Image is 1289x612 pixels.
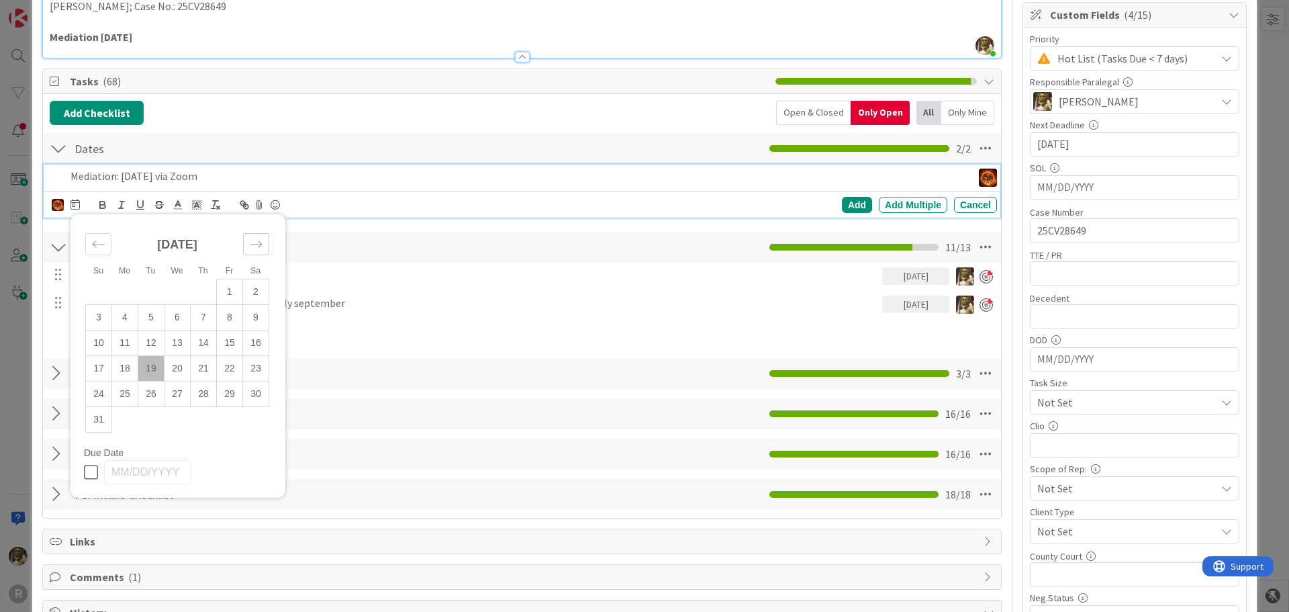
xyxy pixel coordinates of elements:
td: Monday, 08/25/2025 12:00 PM [112,382,138,407]
p: Mediation: [DATE] via Zoom [70,169,967,184]
td: Saturday, 08/16/2025 12:00 PM [243,331,269,356]
td: Monday, 08/11/2025 12:00 PM [112,331,138,356]
img: DG [1033,92,1052,111]
td: Friday, 08/22/2025 12:00 PM [217,356,243,382]
small: Fr [226,266,234,275]
div: Priority [1030,34,1239,44]
div: Move forward to switch to the next month. [243,233,269,255]
strong: [DATE] [157,238,197,251]
label: Case Number [1030,206,1084,218]
td: Monday, 08/04/2025 12:00 PM [112,305,138,331]
input: Add Checklist... [70,136,372,161]
span: [PERSON_NAME] [1059,93,1139,110]
span: 3 / 3 [956,365,971,382]
small: Tu [146,266,156,275]
span: 18 / 18 [945,486,971,502]
small: We [171,266,183,275]
td: Thursday, 08/14/2025 12:00 PM [191,331,217,356]
span: Tasks [70,73,769,89]
td: Tuesday, 08/12/2025 12:00 PM [138,331,164,356]
td: Monday, 08/18/2025 12:00 PM [112,356,138,382]
td: Tuesday, 08/19/2025 12:00 PM [138,356,164,382]
td: Wednesday, 08/13/2025 12:00 PM [164,331,191,356]
input: Add Checklist... [70,361,372,386]
td: Saturday, 08/30/2025 12:00 PM [243,382,269,407]
div: Scope of Rep: [1030,464,1239,474]
input: MM/DD/YYYY [1037,176,1232,199]
label: Decedent [1030,292,1069,304]
div: Neg.Status [1030,593,1239,603]
small: Sa [250,266,260,275]
span: 2 / 2 [956,140,971,157]
img: DG [956,267,974,286]
div: Calendar [70,221,284,448]
input: MM/DD/YYYY [1037,133,1232,156]
button: Add Checklist [50,101,144,125]
label: TTE / PR [1030,249,1062,261]
div: Move backward to switch to the previous month. [85,233,111,255]
div: Add [842,197,872,213]
span: 16 / 16 [945,406,971,422]
div: [DATE] [882,267,949,285]
input: MM/DD/YYYY [104,460,191,484]
input: Add Checklist... [70,482,372,507]
td: Thursday, 08/28/2025 12:00 PM [191,382,217,407]
img: TR [52,199,64,211]
td: Wednesday, 08/20/2025 12:00 PM [164,356,191,382]
td: Saturday, 08/02/2025 12:00 PM [243,279,269,305]
td: Sunday, 08/17/2025 12:00 PM [86,356,112,382]
span: Support [28,2,61,18]
div: Open & Closed [776,101,851,125]
span: Links [70,533,977,550]
div: SOL [1030,163,1239,173]
span: ( 68 ) [103,75,121,88]
div: Next Deadline [1030,120,1239,130]
small: Su [93,266,103,275]
td: Sunday, 08/31/2025 12:00 PM [86,407,112,433]
span: 16 / 16 [945,446,971,462]
div: Clio [1030,421,1239,431]
td: Tuesday, 08/05/2025 12:00 PM [138,305,164,331]
td: Saturday, 08/09/2025 12:00 PM [243,305,269,331]
span: Not Set [1037,479,1209,498]
div: Only Open [851,101,910,125]
span: 11 / 13 [945,239,971,255]
td: Wednesday, 08/06/2025 12:00 PM [164,305,191,331]
div: Only Mine [941,101,994,125]
div: Cancel [954,197,997,213]
span: Due Date [84,448,124,457]
td: Friday, 08/01/2025 12:00 PM [217,279,243,305]
small: Mo [119,266,130,275]
td: Tuesday, 08/26/2025 12:00 PM [138,382,164,407]
input: MM/DD/YYYY [1037,348,1232,371]
div: All [916,101,941,125]
div: Responsible Paralegal [1030,77,1239,87]
td: Wednesday, 08/27/2025 12:00 PM [164,382,191,407]
td: Sunday, 08/10/2025 12:00 PM [86,331,112,356]
strong: Mediation [DATE] [50,30,132,44]
td: Sunday, 08/24/2025 12:00 PM [86,382,112,407]
p: Set strategy session for TWR and TM - early september [92,296,877,311]
input: Add Checklist... [70,402,372,426]
p: Add mediation dates. [92,267,877,283]
label: County Court [1030,550,1082,562]
input: Add Checklist... [70,235,372,259]
span: Comments [70,569,977,585]
td: Saturday, 08/23/2025 12:00 PM [243,356,269,382]
span: Not Set [1037,393,1209,412]
td: Friday, 08/08/2025 12:00 PM [217,305,243,331]
div: Task Size [1030,378,1239,388]
div: Client Type [1030,507,1239,517]
span: ( 4/15 ) [1124,8,1151,21]
td: Friday, 08/29/2025 12:00 PM [217,382,243,407]
span: Not Set [1037,522,1209,541]
td: Thursday, 08/21/2025 12:00 PM [191,356,217,382]
td: Sunday, 08/03/2025 12:00 PM [86,305,112,331]
div: DOD [1030,335,1239,345]
img: DG [956,296,974,314]
span: ( 1 ) [128,570,141,584]
td: Thursday, 08/07/2025 12:00 PM [191,305,217,331]
img: yW9LRPfq2I1p6cQkqhMnMPjKb8hcA9gF.jpg [975,36,994,55]
span: Custom Fields [1050,7,1222,23]
small: Th [198,266,207,275]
